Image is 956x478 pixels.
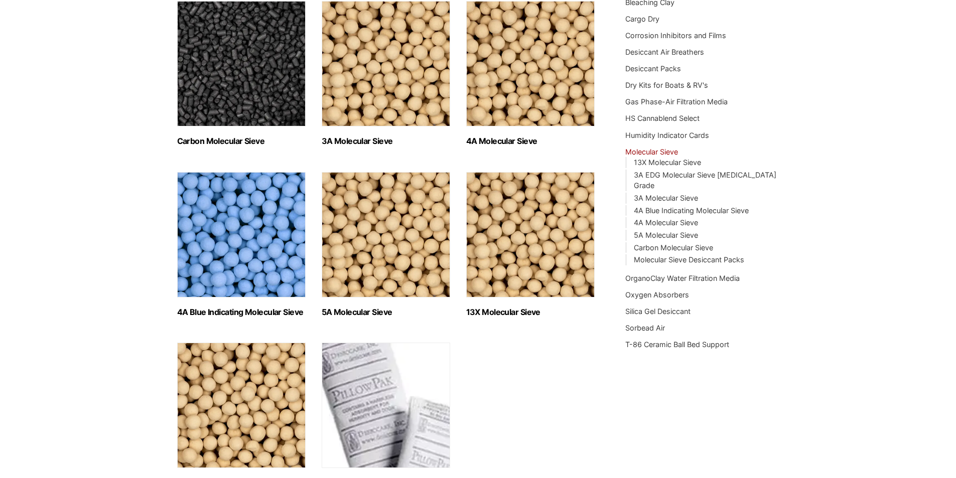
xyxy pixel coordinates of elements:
[322,343,450,468] img: Molecular Sieve Desiccant Packs
[625,290,689,299] a: Oxygen Absorbers
[634,206,749,215] a: 4A Blue Indicating Molecular Sieve
[634,243,713,252] a: Carbon Molecular Sieve
[625,274,740,282] a: OrganoClay Water Filtration Media
[177,172,306,317] a: Visit product category 4A Blue Indicating Molecular Sieve
[634,158,701,167] a: 13X Molecular Sieve
[177,1,306,146] a: Visit product category Carbon Molecular Sieve
[322,136,450,146] h2: 3A Molecular Sieve
[634,255,744,264] a: Molecular Sieve Desiccant Packs
[466,172,595,317] a: Visit product category 13X Molecular Sieve
[177,136,306,146] h2: Carbon Molecular Sieve
[625,31,726,40] a: Corrosion Inhibitors and Films
[466,307,595,317] h2: 13X Molecular Sieve
[177,172,306,297] img: 4A Blue Indicating Molecular Sieve
[322,1,450,146] a: Visit product category 3A Molecular Sieve
[625,131,709,139] a: Humidity Indicator Cards
[177,343,306,468] img: 3A EDG Molecular Sieve Ethanol Grade
[177,307,306,317] h2: 4A Blue Indicating Molecular Sieve
[322,1,450,126] img: 3A Molecular Sieve
[625,307,691,315] a: Silica Gel Desiccant
[625,340,729,349] a: T-86 Ceramic Ball Bed Support
[634,231,698,239] a: 5A Molecular Sieve
[625,114,700,122] a: HS Cannablend Select
[322,172,450,297] img: 5A Molecular Sieve
[625,15,659,23] a: Cargo Dry
[322,172,450,317] a: Visit product category 5A Molecular Sieve
[177,1,306,126] img: Carbon Molecular Sieve
[634,194,698,202] a: 3A Molecular Sieve
[466,172,595,297] img: 13X Molecular Sieve
[634,171,776,190] a: 3A EDG Molecular Sieve [MEDICAL_DATA] Grade
[466,1,595,146] a: Visit product category 4A Molecular Sieve
[625,81,708,89] a: Dry Kits for Boats & RV's
[466,136,595,146] h2: 4A Molecular Sieve
[625,97,728,106] a: Gas Phase-Air Filtration Media
[625,147,678,156] a: Molecular Sieve
[625,324,665,332] a: Sorbead Air
[625,64,681,73] a: Desiccant Packs
[322,307,450,317] h2: 5A Molecular Sieve
[634,218,698,227] a: 4A Molecular Sieve
[466,1,595,126] img: 4A Molecular Sieve
[625,48,704,56] a: Desiccant Air Breathers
